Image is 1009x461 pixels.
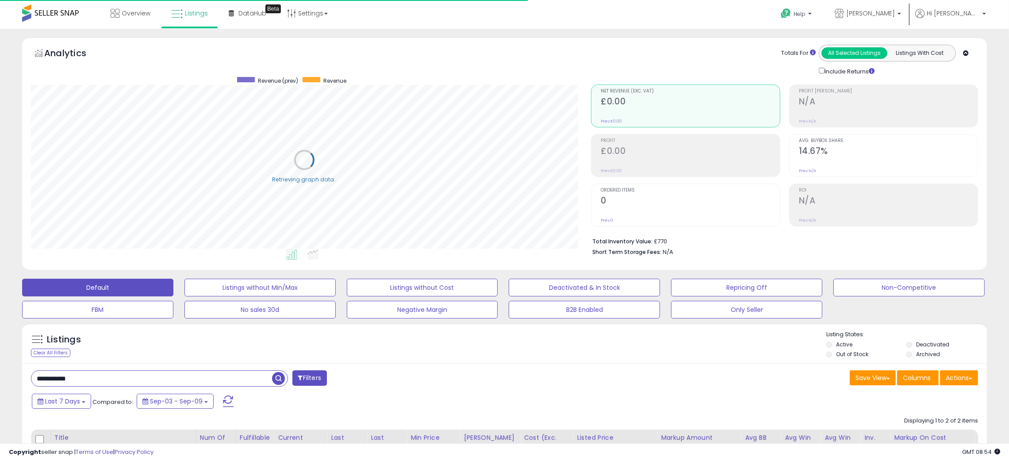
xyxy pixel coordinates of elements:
small: Prev: 0 [601,218,613,223]
label: Deactivated [916,341,949,348]
span: Ordered Items [601,188,779,193]
span: N/A [663,248,673,256]
span: Sep-03 - Sep-09 [150,397,203,406]
div: Clear All Filters [31,349,70,357]
small: Prev: N/A [799,168,816,173]
small: Prev: £0.00 [601,168,622,173]
h2: £0.00 [601,146,779,158]
a: Privacy Policy [115,448,153,456]
div: Cost (Exc. VAT) [524,433,569,452]
span: Avg. Buybox Share [799,138,978,143]
button: B2B Enabled [509,301,660,319]
span: Profit [601,138,779,143]
button: Deactivated & In Stock [509,279,660,296]
button: FBM [22,301,173,319]
li: £770 [592,235,971,246]
span: ROI [799,188,978,193]
div: Markup Amount [661,433,737,442]
button: Default [22,279,173,296]
div: Markup on Cost [894,433,971,442]
small: Prev: N/A [799,218,816,223]
b: Short Term Storage Fees: [592,248,661,256]
button: Non-Competitive [833,279,985,296]
div: seller snap | | [9,448,153,457]
button: Columns [897,370,939,385]
a: Terms of Use [76,448,113,456]
button: Actions [940,370,978,385]
span: Help [794,10,806,18]
h2: £0.00 [601,96,779,108]
h5: Listings [47,334,81,346]
a: Help [774,1,821,29]
span: Net Revenue (Exc. VAT) [601,89,779,94]
h2: 14.67% [799,146,978,158]
div: Num of Comp. [200,433,232,452]
p: Listing States: [826,330,987,339]
div: Retrieving graph data.. [272,175,337,183]
span: Compared to: [92,398,133,406]
div: Current Buybox Price [278,433,323,452]
label: Archived [916,350,940,358]
div: Listed Price [577,433,653,442]
span: Listings [185,9,208,18]
span: Profit [PERSON_NAME] [799,89,978,94]
b: Total Inventory Value: [592,238,652,245]
button: Listings without Min/Max [184,279,336,296]
div: [PERSON_NAME] [464,433,516,442]
span: Overview [122,9,150,18]
button: Sep-03 - Sep-09 [137,394,214,409]
h2: N/A [799,96,978,108]
button: All Selected Listings [821,47,887,59]
span: 2025-09-17 08:54 GMT [962,448,1000,456]
span: Columns [903,373,931,382]
span: DataHub [238,9,266,18]
button: Listings With Cost [887,47,953,59]
button: Save View [850,370,896,385]
div: Inv. value [864,433,886,452]
div: Include Returns [812,66,885,76]
div: Min Price [411,433,456,442]
button: Negative Margin [347,301,498,319]
button: Last 7 Days [32,394,91,409]
small: Prev: N/A [799,119,816,124]
button: Listings without Cost [347,279,498,296]
h2: N/A [799,196,978,207]
span: Last 7 Days [45,397,80,406]
button: No sales 30d [184,301,336,319]
div: Title [54,433,192,442]
label: Active [836,341,852,348]
span: Hi [PERSON_NAME] [927,9,980,18]
button: Only Seller [671,301,822,319]
h5: Analytics [44,47,104,61]
div: Totals For [781,49,816,58]
div: Avg Win Price 24h. [785,433,817,461]
label: Out of Stock [836,350,868,358]
button: Filters [292,370,327,386]
div: Avg BB Share [745,433,777,452]
h2: 0 [601,196,779,207]
span: [PERSON_NAME] [846,9,895,18]
div: Last Purchase Price [331,433,363,461]
a: Hi [PERSON_NAME] [915,9,986,29]
div: Displaying 1 to 2 of 2 items [904,417,978,425]
div: Tooltip anchor [265,4,281,13]
strong: Copyright [9,448,41,456]
div: Fulfillable Quantity [240,433,270,452]
button: Repricing Off [671,279,822,296]
i: Get Help [780,8,791,19]
div: Avg Win Price [825,433,857,452]
small: Prev: £0.00 [601,119,622,124]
